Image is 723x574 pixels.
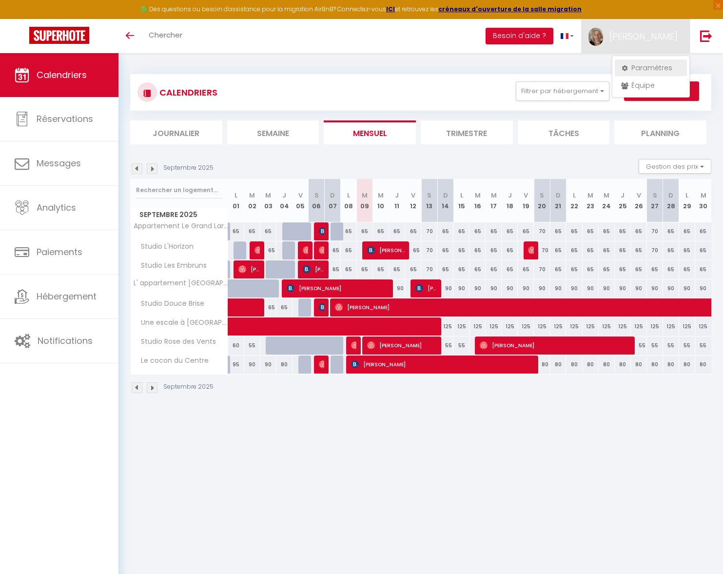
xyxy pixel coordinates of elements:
div: 65 [615,222,631,240]
div: 65 [341,241,357,259]
img: Super Booking [29,27,89,44]
div: 80 [566,356,582,374]
abbr: M [249,191,255,200]
div: 65 [453,241,469,259]
abbr: S [314,191,319,200]
span: Paiements [37,246,82,258]
h3: CALENDRIERS [157,81,217,103]
div: 65 [631,260,647,278]
div: 125 [550,317,566,336]
div: 65 [599,260,615,278]
div: 90 [534,279,550,297]
div: 70 [421,260,437,278]
th: 01 [228,179,244,222]
div: 90 [583,279,599,297]
div: 90 [550,279,566,297]
div: 95 [228,356,244,374]
div: 65 [566,260,582,278]
th: 04 [276,179,293,222]
div: 65 [583,222,599,240]
div: 80 [679,356,695,374]
div: 65 [469,222,486,240]
div: 65 [518,222,534,240]
div: 65 [405,241,421,259]
div: 80 [550,356,566,374]
div: 65 [518,260,534,278]
div: 125 [583,317,599,336]
abbr: J [282,191,286,200]
th: 09 [357,179,373,222]
strong: ICI [386,5,395,13]
div: 65 [599,241,615,259]
abbr: L [573,191,576,200]
abbr: M [378,191,384,200]
div: 125 [679,317,695,336]
abbr: M [701,191,706,200]
span: [PERSON_NAME] [238,260,260,278]
div: 65 [244,222,260,240]
li: Trimestre [421,120,513,144]
span: [PERSON_NAME] [415,279,437,297]
span: Studio Les Embruns [132,260,209,271]
div: 65 [453,260,469,278]
th: 02 [244,179,260,222]
div: 65 [437,222,453,240]
div: 55 [631,336,647,355]
div: 65 [486,260,502,278]
div: 65 [325,241,341,259]
a: Chercher [141,19,190,53]
a: créneaux d'ouverture de la salle migration [438,5,582,13]
div: 125 [631,317,647,336]
span: [PERSON_NAME] [609,30,678,42]
div: 90 [599,279,615,297]
li: Planning [614,120,706,144]
span: Jaghfar Bel-Abed [319,355,324,374]
th: 20 [534,179,550,222]
div: 55 [437,336,453,355]
abbr: D [330,191,335,200]
div: 90 [566,279,582,297]
img: logout [700,30,712,42]
div: 125 [615,317,631,336]
abbr: D [668,191,673,200]
div: 125 [695,317,711,336]
div: 55 [679,336,695,355]
div: 90 [679,279,695,297]
span: [PERSON_NAME] [303,260,325,278]
abbr: M [362,191,368,200]
th: 08 [341,179,357,222]
th: 11 [389,179,405,222]
div: 80 [534,356,550,374]
span: [PERSON_NAME] [528,241,533,259]
div: 90 [486,279,502,297]
div: 65 [389,260,405,278]
div: 90 [502,279,518,297]
th: 27 [647,179,663,222]
div: 125 [534,317,550,336]
div: 65 [502,222,518,240]
div: 65 [357,260,373,278]
p: Septembre 2025 [163,163,214,173]
span: [PERSON_NAME] [351,355,539,374]
th: 22 [566,179,582,222]
div: 65 [599,222,615,240]
div: 65 [486,222,502,240]
div: 65 [663,241,679,259]
div: 65 [325,260,341,278]
div: 90 [453,279,469,297]
div: 65 [341,260,357,278]
abbr: D [556,191,561,200]
th: 18 [502,179,518,222]
div: 70 [534,241,550,259]
div: 125 [599,317,615,336]
span: [PERSON_NAME] [287,279,391,297]
th: 05 [293,179,309,222]
div: 65 [486,241,502,259]
abbr: M [491,191,497,200]
span: Hébergement [37,290,97,302]
div: 80 [695,356,711,374]
div: 65 [679,241,695,259]
div: 65 [695,241,711,259]
th: 30 [695,179,711,222]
